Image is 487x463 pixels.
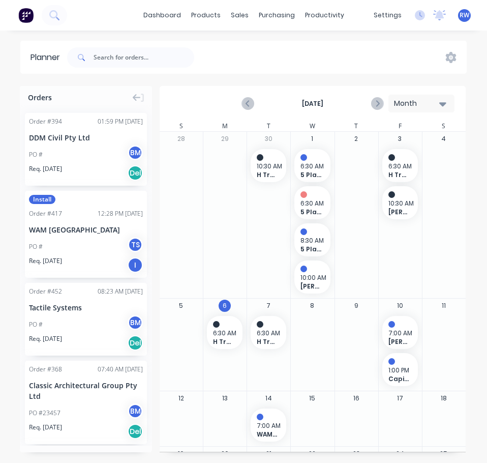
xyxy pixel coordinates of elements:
div: T [247,121,290,131]
div: BM [128,315,143,330]
button: 29 [219,133,231,145]
span: 5 Play Projects PTY LTD [300,171,322,179]
button: 28 [175,133,187,145]
span: Req. [DATE] [29,256,62,266]
span: Orders [28,92,52,103]
div: Del [128,424,143,439]
div: 10:00 AM[PERSON_NAME] The Night [294,261,330,294]
div: sales [226,8,254,23]
div: Order # 452 [29,287,62,296]
div: BM [128,145,143,160]
button: 9 [350,300,362,312]
div: Classic Architectural Group Pty Ltd [29,380,143,401]
span: Capital SMART Repairs - [GEOGRAPHIC_DATA] [388,375,410,383]
button: 23 [350,448,362,460]
span: 6:30 AM [388,162,407,170]
span: 10:00 AM [300,274,319,282]
button: Month [388,95,454,112]
div: Order # 394 [29,117,62,126]
button: 15 [306,392,318,404]
span: WAM [GEOGRAPHIC_DATA] [257,430,278,439]
span: 6:30 AM [300,199,319,208]
span: [PERSON_NAME] Factory [388,338,410,346]
button: 24 [394,448,406,460]
div: Order # 417 [29,209,62,218]
span: 8:30 AM [300,237,319,245]
span: 10:30 AM [257,162,276,170]
div: Del [128,335,143,351]
button: 7 [262,300,275,312]
div: Tactile Systems [29,302,143,313]
div: 10:30 AM[PERSON_NAME] Builders - [GEOGRAPHIC_DATA] [382,186,418,219]
div: PO # [29,150,43,159]
div: W [290,121,334,131]
div: purchasing [254,8,300,23]
div: 01:59 PM [DATE] [98,117,143,126]
button: 21 [262,448,275,460]
span: Req. [DATE] [29,164,62,173]
button: 18 [438,392,450,404]
button: 30 [262,133,275,145]
div: 12:28 PM [DATE] [98,209,143,218]
button: Next page [371,97,383,110]
button: 20 [219,448,231,460]
div: 6:30 AM5 Play Projects PTY LTD [294,186,330,219]
span: H Troon Pty Ltd [388,171,410,179]
div: S [422,121,466,131]
div: products [186,8,226,23]
button: 2 [350,133,362,145]
div: productivity [300,8,349,23]
div: TS [128,237,143,252]
strong: [DATE] [262,99,363,108]
button: 6 [219,300,231,312]
div: T [334,121,378,131]
div: 6:30 AMH Troon Pty Ltd [207,316,242,349]
div: 07:40 AM [DATE] [98,365,143,374]
div: M [203,121,247,131]
span: RW [460,11,469,20]
div: 6:30 AMH Troon Pty Ltd [382,149,418,182]
button: Previous page [242,97,254,110]
button: 14 [262,392,275,404]
div: settings [369,8,407,23]
span: Install [29,195,55,204]
button: 22 [306,448,318,460]
span: 6:30 AM [257,329,276,337]
div: 10:30 AMH Troon Pty Ltd [251,149,286,182]
div: Planner [31,51,65,64]
button: 16 [350,392,362,404]
div: PO #23457 [29,409,60,418]
span: [PERSON_NAME] The Night [300,282,322,291]
div: 8:30 AM5 Play Projects PTY LTD [294,223,330,256]
button: 3 [394,133,406,145]
button: 10 [394,300,406,312]
input: Search for orders... [94,47,194,68]
span: 7:00 AM [388,329,407,337]
span: Req. [DATE] [29,334,62,343]
button: 19 [175,448,187,460]
div: Month [394,98,441,109]
div: 1:00 PMCapital SMART Repairs - [GEOGRAPHIC_DATA] [382,353,418,386]
button: 8 [306,300,318,312]
span: [PERSON_NAME] Builders - [GEOGRAPHIC_DATA] [388,208,410,216]
span: 6:30 AM [300,162,319,170]
a: dashboard [138,8,186,23]
button: 17 [394,392,406,404]
span: 5 Play Projects PTY LTD [300,245,322,253]
div: Del [128,165,143,181]
div: PO # [29,242,43,251]
button: 5 [175,300,187,312]
div: PO # [29,320,43,329]
span: H Troon Pty Ltd [213,338,234,346]
button: 4 [438,133,450,145]
span: 6:30 AM [213,329,232,337]
div: DDM Civil Pty Ltd [29,132,143,143]
span: Req. [DATE] [29,423,62,432]
div: F [378,121,422,131]
span: 7:00 AM [257,422,276,430]
span: 5 Play Projects PTY LTD [300,208,322,216]
div: WAM [GEOGRAPHIC_DATA] [29,224,143,235]
span: 10:30 AM [388,199,407,208]
div: 08:23 AM [DATE] [98,287,143,296]
div: 6:30 AM5 Play Projects PTY LTD [294,149,330,182]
